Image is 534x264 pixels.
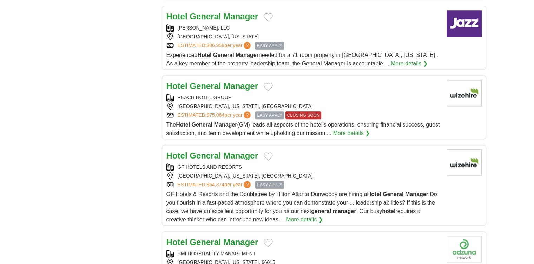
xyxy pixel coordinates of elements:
[190,237,221,247] strong: General
[178,111,252,119] a: ESTIMATED:$75,064per year?
[166,191,437,223] span: GF Hotels & Resorts and the Doubletree by Hilton Atlanta Dunwoody are hiring a .Do you flourish i...
[178,181,252,189] a: ESTIMATED:$64,374per year?
[223,12,258,21] strong: Manager
[206,43,224,48] span: $86,958
[264,239,273,247] button: Add to favorite jobs
[166,122,440,136] span: The (GM) leads all aspects of the hotel’s operations, ensuring financial success, guest satisfact...
[447,80,482,106] img: Company logo
[447,149,482,176] img: Company logo
[236,52,259,58] strong: Manager
[255,42,284,50] span: EASY APPLY
[166,12,258,21] a: Hotel General Manager
[166,81,187,91] strong: Hotel
[190,151,221,160] strong: General
[166,52,438,66] span: Experienced needed for a 71 room property in [GEOGRAPHIC_DATA], [US_STATE] . As a key member of t...
[333,208,356,214] strong: manager
[264,152,273,161] button: Add to favorite jobs
[166,172,441,180] div: [GEOGRAPHIC_DATA], [US_STATE], [GEOGRAPHIC_DATA]
[190,12,221,21] strong: General
[244,42,251,49] span: ?
[244,181,251,188] span: ?
[223,151,258,160] strong: Manager
[213,52,234,58] strong: General
[255,181,284,189] span: EASY APPLY
[166,33,441,40] div: [GEOGRAPHIC_DATA], [US_STATE]
[166,237,187,247] strong: Hotel
[206,112,224,118] span: $75,064
[367,191,381,197] strong: Hotel
[166,94,441,101] div: PEACH HOTEL GROUP
[383,191,404,197] strong: General
[405,191,428,197] strong: Manager
[447,236,482,262] img: Company logo
[333,129,370,137] a: More details ❯
[166,237,258,247] a: Hotel General Manager
[166,24,441,32] div: [PERSON_NAME], LLC
[244,111,251,118] span: ?
[285,111,322,119] span: CLOSING SOON
[166,103,441,110] div: [GEOGRAPHIC_DATA], [US_STATE], [GEOGRAPHIC_DATA]
[382,208,395,214] strong: hotel
[264,83,273,91] button: Add to favorite jobs
[197,52,211,58] strong: Hotel
[166,163,441,171] div: GF HOTELS AND RESORTS
[166,12,187,21] strong: Hotel
[178,42,252,50] a: ESTIMATED:$86,958per year?
[223,237,258,247] strong: Manager
[255,111,284,119] span: EASY APPLY
[166,151,187,160] strong: Hotel
[190,81,221,91] strong: General
[166,250,441,257] div: BMI HOSPITALITY MANAGEMENT
[166,81,258,91] a: Hotel General Manager
[311,208,331,214] strong: general
[206,182,224,187] span: $64,374
[391,59,428,68] a: More details ❯
[166,151,258,160] a: Hotel General Manager
[286,215,323,224] a: More details ❯
[447,10,482,37] img: Company logo
[176,122,190,128] strong: Hotel
[223,81,258,91] strong: Manager
[192,122,213,128] strong: General
[214,122,237,128] strong: Manager
[264,13,273,21] button: Add to favorite jobs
